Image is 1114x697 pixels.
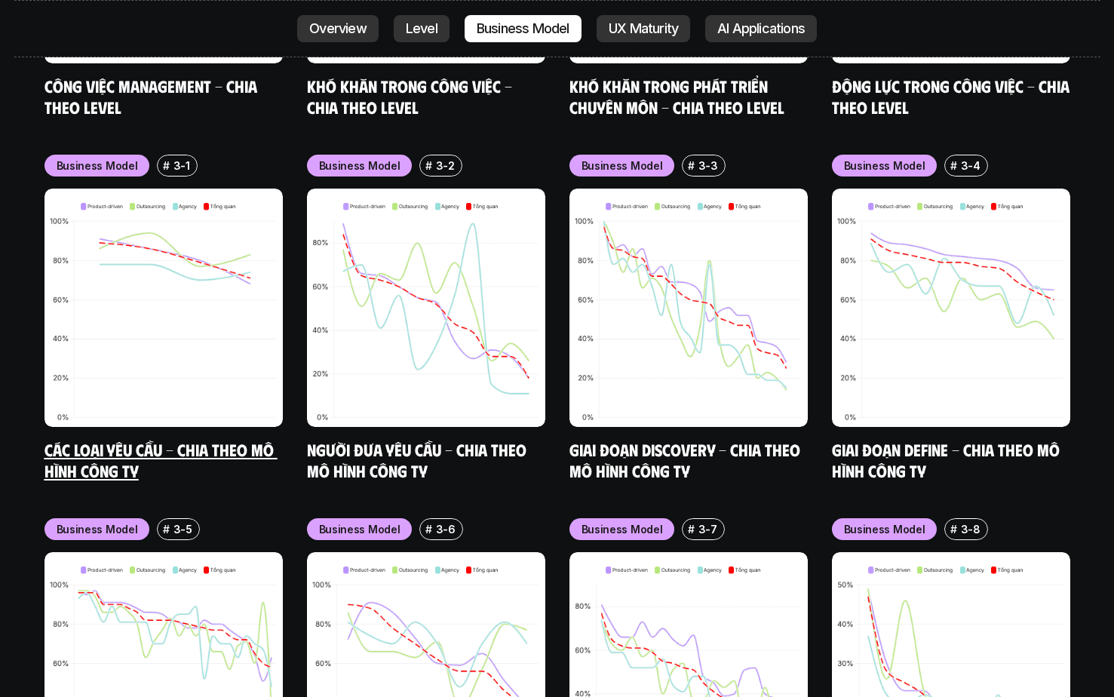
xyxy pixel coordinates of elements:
p: Business Model [319,158,400,173]
p: AI Applications [717,21,805,36]
h6: # [950,524,957,535]
h6: # [425,524,432,535]
p: 3-5 [173,521,192,537]
a: Overview [297,15,379,42]
a: Động lực trong công việc - Chia theo Level [832,75,1073,117]
p: Business Model [844,521,925,537]
a: Level [394,15,450,42]
a: Khó khăn trong công việc - Chia theo Level [307,75,516,117]
a: UX Maturity [597,15,690,42]
a: Business Model [465,15,582,42]
p: UX Maturity [609,21,678,36]
h6: # [688,160,695,171]
p: Business Model [57,521,138,537]
p: Business Model [582,521,663,537]
a: Giai đoạn Define - Chia theo mô hình công ty [832,439,1063,481]
p: Business Model [844,158,925,173]
h6: # [950,160,957,171]
p: Business Model [477,21,569,36]
h6: # [688,524,695,535]
p: 3-2 [436,158,455,173]
p: 3-3 [698,158,718,173]
a: Giai đoạn Discovery - Chia theo mô hình công ty [569,439,804,481]
p: 3-6 [436,521,456,537]
a: Công việc Management - Chia theo level [44,75,261,117]
p: 3-8 [961,521,981,537]
p: 3-1 [173,158,190,173]
p: Business Model [582,158,663,173]
p: 3-4 [961,158,981,173]
p: Level [406,21,437,36]
p: Business Model [319,521,400,537]
p: 3-7 [698,521,717,537]
p: Business Model [57,158,138,173]
h6: # [163,160,170,171]
a: Các loại yêu cầu - Chia theo mô hình công ty [44,439,278,481]
h6: # [425,160,432,171]
a: AI Applications [705,15,817,42]
a: Khó khăn trong phát triển chuyên môn - Chia theo level [569,75,784,117]
a: Người đưa yêu cầu - Chia theo mô hình công ty [307,439,530,481]
h6: # [163,524,170,535]
p: Overview [309,21,367,36]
